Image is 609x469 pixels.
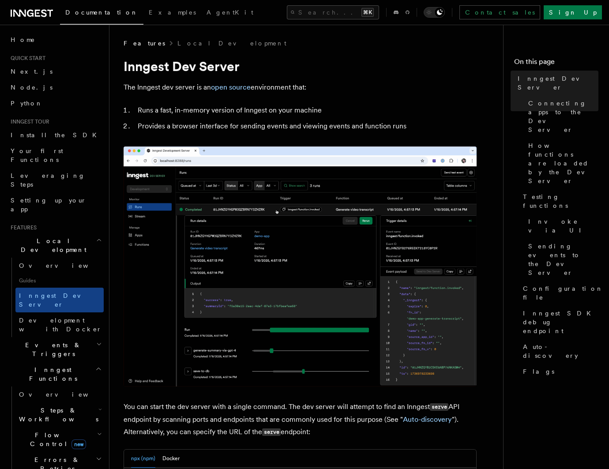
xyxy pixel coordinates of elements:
span: Flags [523,367,554,376]
span: Auto-discovery [523,342,598,360]
span: Connecting apps to the Dev Server [528,99,598,134]
span: Testing functions [523,192,598,210]
span: Inngest tour [7,118,49,125]
span: Flow Control [15,431,97,448]
p: You can start the dev server with a single command. The dev server will attempt to find an Innges... [124,401,477,439]
span: Your first Functions [11,147,63,163]
a: Inngest Dev Server [15,288,104,312]
span: Next.js [11,68,53,75]
a: Development with Docker [15,312,104,337]
a: Contact sales [459,5,540,19]
a: Next.js [7,64,104,79]
a: Sending events to the Dev Server [525,238,598,281]
span: Development with Docker [19,317,102,333]
code: serve [262,428,281,436]
button: Flow Controlnew [15,427,104,452]
button: npx (npm) [131,450,155,468]
span: Examples [149,9,196,16]
span: Events & Triggers [7,341,96,358]
span: Inngest Dev Server [518,74,598,92]
span: Sending events to the Dev Server [528,242,598,277]
a: Node.js [7,79,104,95]
span: Node.js [11,84,53,91]
span: Leveraging Steps [11,172,85,188]
span: Steps & Workflows [15,406,98,424]
a: Testing functions [519,189,598,214]
span: AgentKit [207,9,253,16]
h1: Inngest Dev Server [124,58,477,74]
span: How functions are loaded by the Dev Server [528,141,598,185]
span: Overview [19,391,110,398]
button: Inngest Functions [7,362,104,386]
button: Toggle dark mode [424,7,445,18]
a: Leveraging Steps [7,168,104,192]
span: Install the SDK [11,131,102,139]
span: Home [11,35,35,44]
span: Features [124,39,165,48]
kbd: ⌘K [361,8,374,17]
button: Search...⌘K [287,5,379,19]
li: Runs a fast, in-memory version of Inngest on your machine [135,104,477,116]
a: Overview [15,258,104,274]
span: Quick start [7,55,45,62]
span: Inngest Functions [7,365,95,383]
p: The Inngest dev server is an environment that: [124,81,477,94]
a: Examples [143,3,201,24]
li: Provides a browser interface for sending events and viewing events and function runs [135,120,477,132]
a: How functions are loaded by the Dev Server [525,138,598,189]
span: new [71,439,86,449]
span: Documentation [65,9,138,16]
span: Python [11,100,43,107]
h4: On this page [514,56,598,71]
span: Setting up your app [11,197,86,213]
a: Home [7,32,104,48]
span: Features [7,224,37,231]
a: Auto-discovery [519,339,598,364]
a: open source [211,83,251,91]
a: Inngest SDK debug endpoint [519,305,598,339]
span: Overview [19,262,110,269]
a: Python [7,95,104,111]
img: Dev Server Demo [124,146,477,386]
button: Docker [162,450,180,468]
a: Auto-discovery [403,415,452,424]
a: Inngest Dev Server [514,71,598,95]
a: Connecting apps to the Dev Server [525,95,598,138]
button: Local Development [7,233,104,258]
span: Inngest SDK debug endpoint [523,309,598,335]
span: Local Development [7,236,96,254]
span: Configuration file [523,284,603,302]
a: Setting up your app [7,192,104,217]
a: Invoke via UI [525,214,598,238]
span: Guides [15,274,104,288]
span: Inngest Dev Server [19,292,94,308]
a: Your first Functions [7,143,104,168]
code: serve [430,403,448,411]
div: Local Development [7,258,104,337]
a: Overview [15,386,104,402]
a: Install the SDK [7,127,104,143]
a: AgentKit [201,3,259,24]
button: Steps & Workflows [15,402,104,427]
a: Sign Up [544,5,602,19]
a: Configuration file [519,281,598,305]
span: Invoke via UI [528,217,598,235]
a: Flags [519,364,598,379]
button: Events & Triggers [7,337,104,362]
a: Local Development [177,39,286,48]
a: Documentation [60,3,143,25]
